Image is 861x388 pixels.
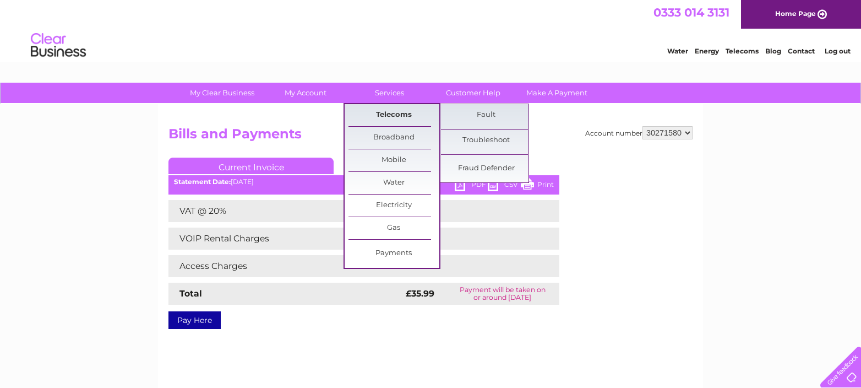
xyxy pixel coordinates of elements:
a: My Clear Business [177,83,268,103]
td: VOIP Rental Charges [168,228,403,250]
a: Fraud Defender [441,158,532,180]
h2: Bills and Payments [168,126,693,147]
a: Pay Here [168,311,221,329]
a: Water [667,47,688,55]
td: Access Charges [168,255,403,277]
a: Print [521,178,554,194]
div: Clear Business is a trading name of Verastar Limited (registered in [GEOGRAPHIC_DATA] No. 3667643... [171,6,691,53]
a: Log out [825,47,851,55]
a: Fault [441,104,532,126]
div: [DATE] [168,178,559,186]
a: Mobile [348,149,439,171]
a: Services [344,83,435,103]
a: 0333 014 3131 [653,6,729,19]
a: Current Invoice [168,158,334,174]
a: Make A Payment [511,83,602,103]
img: logo.png [30,29,86,62]
td: £24.99 [403,255,538,277]
td: £5.00 [403,228,534,250]
a: Broadband [348,127,439,149]
td: Payment will be taken on or around [DATE] [445,283,559,305]
strong: £35.99 [406,288,434,299]
a: My Account [260,83,351,103]
div: Account number [585,126,693,139]
a: Customer Help [428,83,519,103]
td: VAT @ 20% [168,200,403,222]
a: PDF [455,178,488,194]
td: £6.00 [403,200,534,222]
a: Telecoms [348,104,439,126]
a: Blog [765,47,781,55]
a: Gas [348,217,439,239]
a: Electricity [348,195,439,217]
a: Troubleshoot [441,130,532,152]
a: Contact [788,47,815,55]
a: Energy [695,47,719,55]
strong: Total [179,288,202,299]
a: Payments [348,242,439,265]
a: CSV [488,178,521,194]
a: Water [348,172,439,194]
b: Statement Date: [174,177,231,186]
a: Telecoms [726,47,759,55]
